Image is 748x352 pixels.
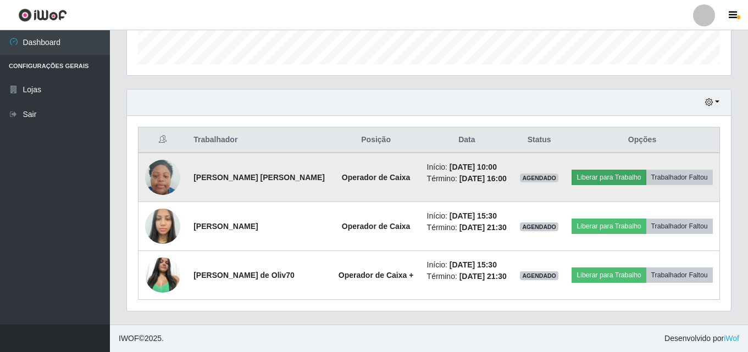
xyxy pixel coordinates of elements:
li: Término: [427,271,507,282]
button: Liberar para Trabalho [572,267,646,283]
span: © 2025 . [119,333,164,344]
th: Data [420,127,514,153]
strong: [PERSON_NAME] de Oliv70 [193,271,295,280]
strong: [PERSON_NAME] [193,222,258,231]
button: Trabalhador Faltou [646,267,713,283]
img: 1741717048784.jpeg [145,203,180,249]
time: [DATE] 15:30 [450,260,497,269]
time: [DATE] 15:30 [450,211,497,220]
button: Trabalhador Faltou [646,219,713,234]
span: IWOF [119,334,139,343]
li: Início: [427,259,507,271]
li: Término: [427,173,507,185]
th: Status [513,127,565,153]
span: Desenvolvido por [664,333,739,344]
a: iWof [724,334,739,343]
strong: Operador de Caixa [342,173,411,182]
img: CoreUI Logo [18,8,67,22]
li: Início: [427,210,507,222]
span: AGENDADO [520,271,558,280]
strong: Operador de Caixa + [339,271,414,280]
span: AGENDADO [520,222,558,231]
button: Liberar para Trabalho [572,170,646,185]
time: [DATE] 10:00 [450,163,497,171]
li: Término: [427,222,507,233]
button: Liberar para Trabalho [572,219,646,234]
th: Trabalhador [187,127,331,153]
th: Posição [332,127,420,153]
time: [DATE] 21:30 [459,223,507,232]
time: [DATE] 21:30 [459,272,507,281]
button: Trabalhador Faltou [646,170,713,185]
th: Opções [565,127,719,153]
img: 1727212594442.jpeg [145,252,180,298]
time: [DATE] 16:00 [459,174,507,183]
span: AGENDADO [520,174,558,182]
strong: Operador de Caixa [342,222,411,231]
img: 1709225632480.jpeg [145,154,180,201]
li: Início: [427,161,507,173]
strong: [PERSON_NAME] [PERSON_NAME] [193,173,325,182]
